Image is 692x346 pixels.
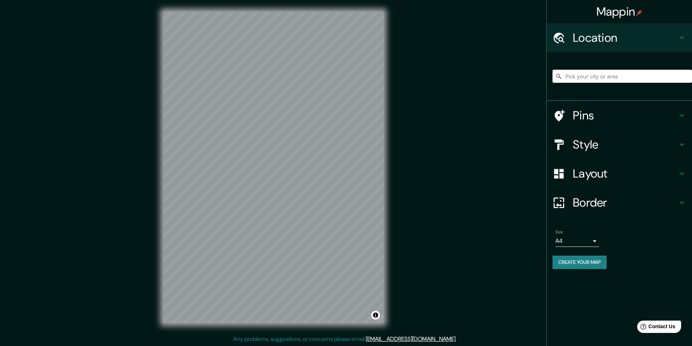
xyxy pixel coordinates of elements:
div: Style [547,130,692,159]
button: Toggle attribution [371,311,380,319]
canvas: Map [163,12,384,323]
div: . [458,335,459,343]
p: Any problems, suggestions, or concerns please email . [233,335,457,343]
h4: Location [573,30,677,45]
img: pin-icon.png [636,10,642,16]
div: Layout [547,159,692,188]
a: [EMAIL_ADDRESS][DOMAIN_NAME] [366,335,456,343]
div: Pins [547,101,692,130]
h4: Layout [573,166,677,181]
button: Create your map [553,256,607,269]
div: Location [547,23,692,52]
div: A4 [555,235,599,247]
h4: Mappin [596,4,643,19]
label: Size [555,229,563,235]
iframe: Help widget launcher [627,318,684,338]
input: Pick your city or area [553,70,692,83]
div: . [457,335,458,343]
h4: Style [573,137,677,152]
h4: Border [573,195,677,210]
h4: Pins [573,108,677,123]
div: Border [547,188,692,217]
